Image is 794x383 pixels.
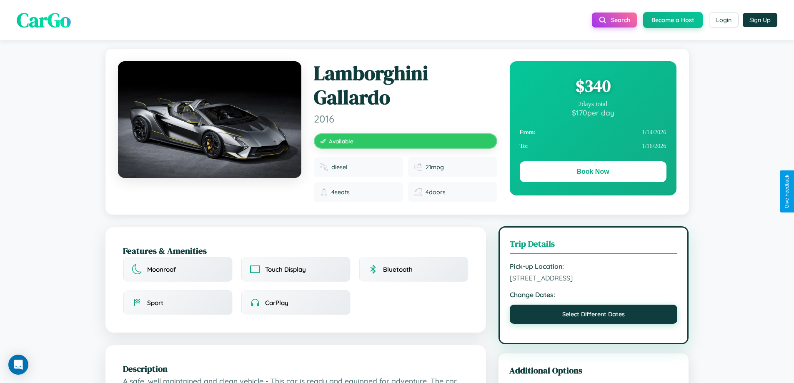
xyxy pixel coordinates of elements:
[383,265,413,273] span: Bluetooth
[331,188,350,196] span: 4 seats
[520,108,666,117] div: $ 170 per day
[520,125,666,139] div: 1 / 14 / 2026
[510,305,678,324] button: Select Different Dates
[320,163,328,171] img: Fuel type
[414,163,422,171] img: Fuel efficiency
[709,13,739,28] button: Login
[743,13,777,27] button: Sign Up
[520,75,666,97] div: $ 340
[592,13,637,28] button: Search
[118,61,301,178] img: Lamborghini Gallardo 2016
[265,299,288,307] span: CarPlay
[520,129,536,136] strong: From:
[8,355,28,375] div: Open Intercom Messenger
[510,290,678,299] strong: Change Dates:
[331,163,348,171] span: diesel
[509,364,678,376] h3: Additional Options
[147,299,163,307] span: Sport
[123,363,468,375] h2: Description
[414,188,422,196] img: Doors
[265,265,306,273] span: Touch Display
[510,238,678,254] h3: Trip Details
[426,163,444,171] span: 21 mpg
[426,188,446,196] span: 4 doors
[520,143,528,150] strong: To:
[643,12,703,28] button: Become a Host
[520,139,666,153] div: 1 / 16 / 2026
[147,265,176,273] span: Moonroof
[314,113,497,125] span: 2016
[17,6,71,34] span: CarGo
[320,188,328,196] img: Seats
[314,61,497,109] h1: Lamborghini Gallardo
[510,262,678,270] strong: Pick-up Location:
[520,161,666,182] button: Book Now
[510,274,678,282] span: [STREET_ADDRESS]
[784,175,790,208] div: Give Feedback
[123,245,468,257] h2: Features & Amenities
[520,100,666,108] div: 2 days total
[611,16,630,24] span: Search
[329,138,353,145] span: Available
